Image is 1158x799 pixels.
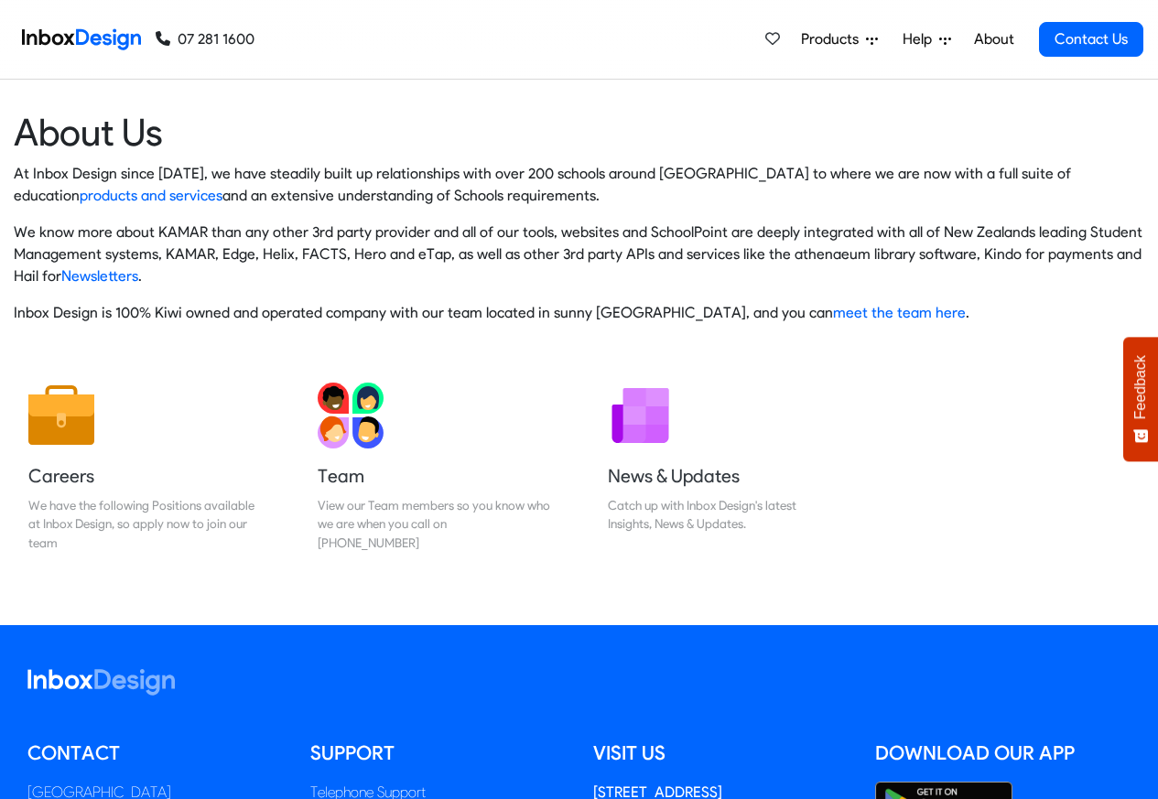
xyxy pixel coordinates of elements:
a: meet the team here [833,304,966,321]
h5: Download our App [875,740,1131,767]
a: Team View our Team members so you know who we are when you call on [PHONE_NUMBER] [303,368,565,567]
a: News & Updates Catch up with Inbox Design's latest Insights, News & Updates. [593,368,855,567]
h5: Team [318,463,550,489]
button: Feedback - Show survey [1123,337,1158,461]
a: 07 281 1600 [156,28,254,50]
h5: Visit us [593,740,849,767]
h5: Careers [28,463,261,489]
a: About [969,21,1019,58]
img: logo_inboxdesign_white.svg [27,669,175,696]
heading: About Us [14,109,1144,156]
img: 2022_01_13_icon_team.svg [318,383,384,448]
p: We know more about KAMAR than any other 3rd party provider and all of our tools, websites and Sch... [14,221,1144,287]
a: Help [895,21,958,58]
p: Inbox Design is 100% Kiwi owned and operated company with our team located in sunny [GEOGRAPHIC_D... [14,302,1144,324]
h5: Support [310,740,566,767]
img: 2022_01_12_icon_newsletter.svg [608,383,674,448]
a: products and services [80,187,222,204]
div: Catch up with Inbox Design's latest Insights, News & Updates. [608,496,840,534]
span: Help [903,28,939,50]
a: Contact Us [1039,22,1143,57]
h5: News & Updates [608,463,840,489]
h5: Contact [27,740,283,767]
div: We have the following Positions available at Inbox Design, so apply now to join our team [28,496,261,552]
a: Careers We have the following Positions available at Inbox Design, so apply now to join our team [14,368,276,567]
a: Newsletters [61,267,138,285]
span: Feedback [1132,355,1149,419]
img: 2022_01_13_icon_job.svg [28,383,94,448]
span: Products [801,28,866,50]
a: Products [794,21,885,58]
div: View our Team members so you know who we are when you call on [PHONE_NUMBER] [318,496,550,552]
p: At Inbox Design since [DATE], we have steadily built up relationships with over 200 schools aroun... [14,163,1144,207]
